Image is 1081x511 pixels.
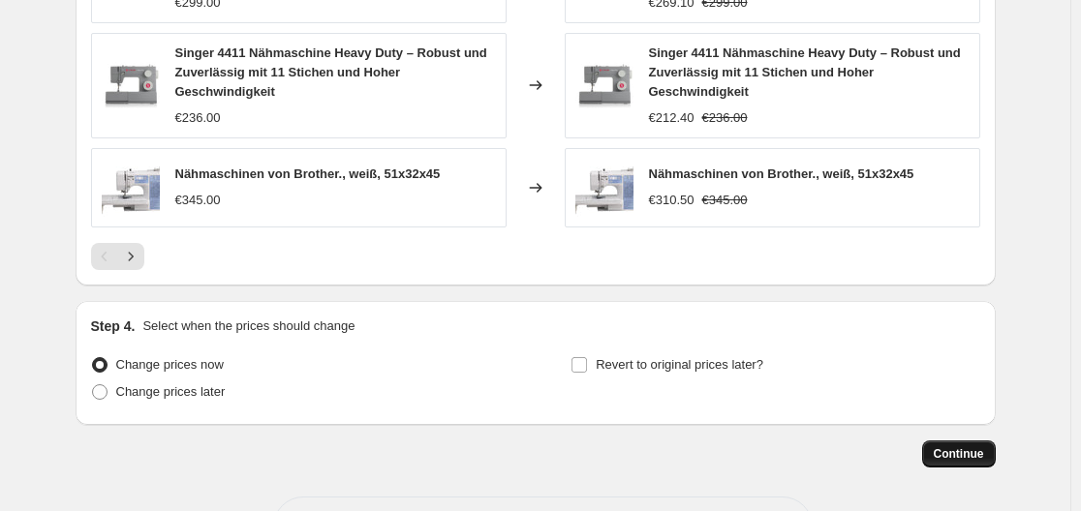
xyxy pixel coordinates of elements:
[175,108,221,128] div: €236.00
[922,440,996,467] button: Continue
[649,45,961,99] span: Singer 4411 Nähmaschine Heavy Duty – Robust und Zuverlässig mit 11 Stichen und Hoher Geschwindigkeit
[102,159,160,217] img: 51hE1HlYYAL_80x.jpg
[596,357,763,372] span: Revert to original prices later?
[649,166,914,181] span: Nähmaschinen von Brother., weiß, 51x32x45
[91,243,144,270] nav: Pagination
[702,108,748,128] strike: €236.00
[116,384,226,399] span: Change prices later
[575,159,633,217] img: 51hE1HlYYAL_80x.jpg
[116,357,224,372] span: Change prices now
[117,243,144,270] button: Next
[649,191,695,210] div: €310.50
[91,316,136,336] h2: Step 4.
[175,45,487,99] span: Singer 4411 Nähmaschine Heavy Duty – Robust und Zuverlässig mit 11 Stichen und Hoher Geschwindigkeit
[934,446,984,462] span: Continue
[142,316,355,336] p: Select when the prices should change
[702,191,748,210] strike: €345.00
[175,166,441,181] span: Nähmaschinen von Brother., weiß, 51x32x45
[575,56,633,114] img: 61kqzhEmXuL_80x.jpg
[175,191,221,210] div: €345.00
[102,56,160,114] img: 61kqzhEmXuL_80x.jpg
[649,108,695,128] div: €212.40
